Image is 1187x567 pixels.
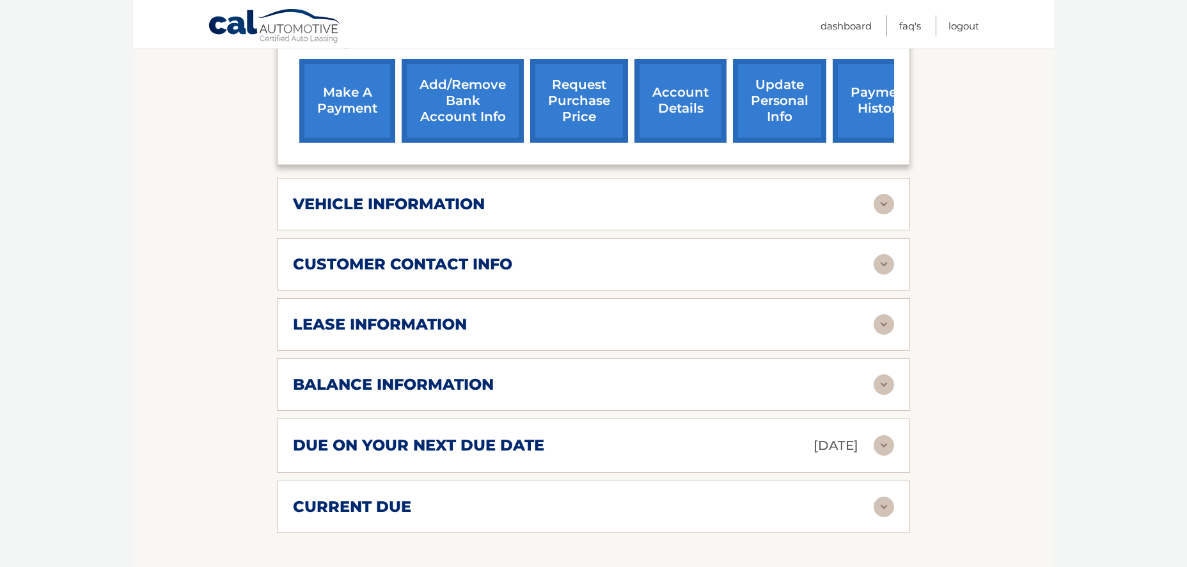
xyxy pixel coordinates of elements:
[899,15,921,36] a: FAQ's
[293,436,544,455] h2: due on your next due date
[874,497,894,517] img: accordion-rest.svg
[874,435,894,456] img: accordion-rest.svg
[821,15,872,36] a: Dashboard
[874,314,894,335] img: accordion-rest.svg
[293,315,467,334] h2: lease information
[948,15,979,36] a: Logout
[733,59,826,143] a: update personal info
[874,194,894,214] img: accordion-rest.svg
[874,374,894,395] img: accordion-rest.svg
[634,59,727,143] a: account details
[530,59,628,143] a: request purchase price
[293,375,494,394] h2: balance information
[293,497,411,516] h2: current due
[208,8,342,45] a: Cal Automotive
[293,195,485,214] h2: vehicle information
[402,59,524,143] a: Add/Remove bank account info
[814,435,858,457] p: [DATE]
[833,59,929,143] a: payment history
[293,255,512,274] h2: customer contact info
[299,59,395,143] a: make a payment
[874,254,894,275] img: accordion-rest.svg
